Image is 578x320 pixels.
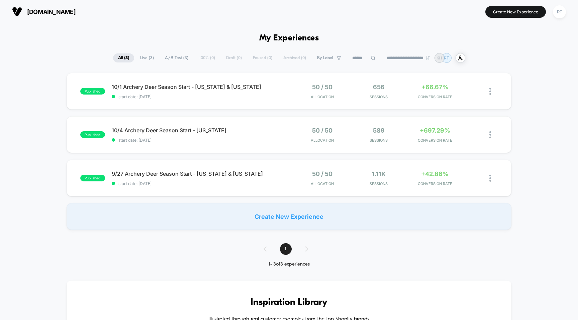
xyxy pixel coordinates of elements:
[352,95,405,99] span: Sessions
[112,181,289,186] span: start date: [DATE]
[112,94,289,99] span: start date: [DATE]
[312,170,332,177] span: 50 / 50
[437,55,442,60] p: KH
[160,53,193,62] span: A/B Test ( 3 )
[420,127,450,134] span: +697.29%
[352,138,405,143] span: Sessions
[426,56,430,60] img: end
[408,181,461,186] span: CONVERSION RATE
[311,138,334,143] span: Allocation
[80,131,105,138] span: published
[67,203,512,230] div: Create New Experience
[372,170,386,177] span: 1.11k
[421,84,448,91] span: +66.67%
[551,5,568,19] button: RT
[87,297,492,308] h3: Inspiration Library
[408,138,461,143] span: CONVERSION RATE
[312,84,332,91] span: 50 / 50
[553,5,566,18] div: RT
[112,127,289,134] span: 10/4 Archery Deer Season Start - [US_STATE]
[408,95,461,99] span: CONVERSION RATE
[311,95,334,99] span: Allocation
[113,53,134,62] span: All ( 3 )
[489,88,491,95] img: close
[444,55,449,60] p: RT
[352,181,405,186] span: Sessions
[80,175,105,181] span: published
[259,33,319,43] h1: My Experiences
[12,7,22,17] img: Visually logo
[489,131,491,138] img: close
[317,55,333,60] span: By Label
[80,88,105,95] span: published
[485,6,546,18] button: Create New Experience
[373,84,385,91] span: 656
[27,8,76,15] span: [DOMAIN_NAME]
[112,170,289,177] span: 9/27 Archery Deer Season Start - [US_STATE] & [US_STATE]
[135,53,159,62] span: Live ( 3 )
[112,138,289,143] span: start date: [DATE]
[280,243,292,255] span: 1
[112,84,289,90] span: 10/1 Archery Deer Season Start - [US_STATE] & [US_STATE]
[489,175,491,182] img: close
[10,6,78,17] button: [DOMAIN_NAME]
[257,262,321,267] div: 1 - 3 of 3 experiences
[311,181,334,186] span: Allocation
[312,127,332,134] span: 50 / 50
[421,170,449,177] span: +42.86%
[373,127,385,134] span: 589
